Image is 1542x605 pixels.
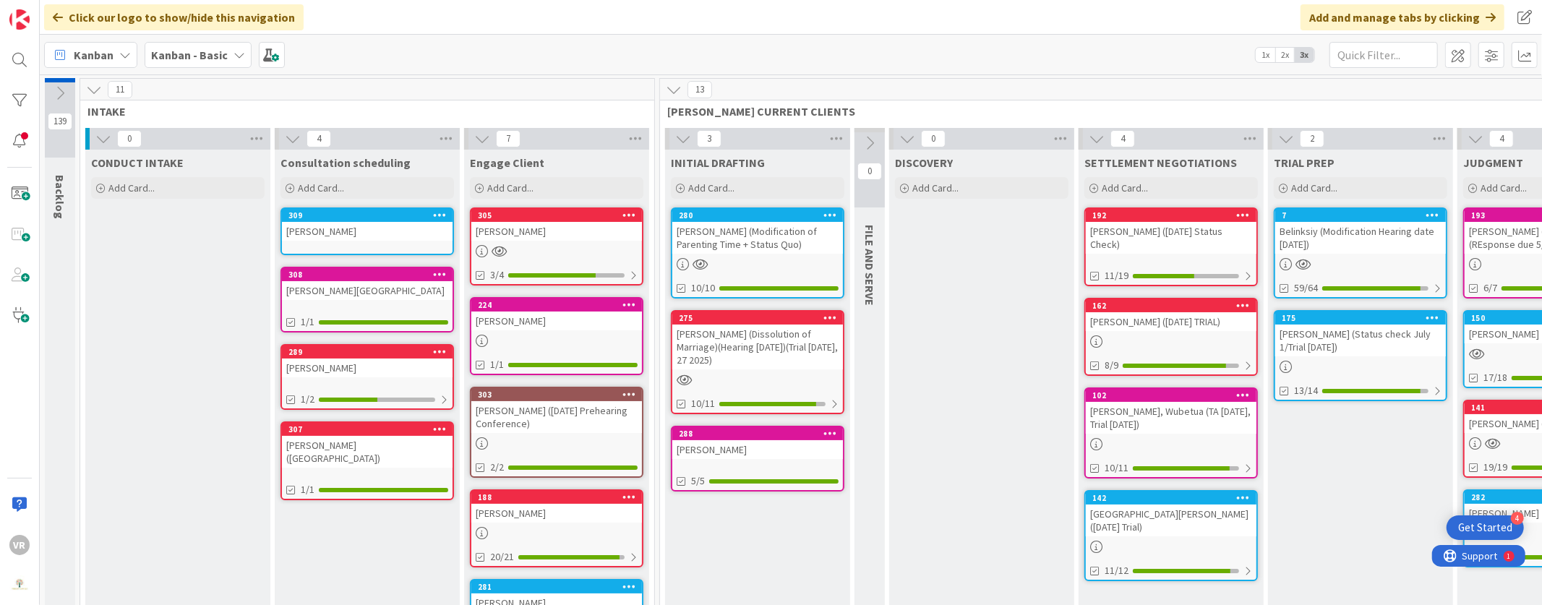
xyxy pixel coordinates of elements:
div: 1 [75,6,79,17]
div: 309 [288,210,453,220]
div: 102 [1092,390,1256,400]
div: 162[PERSON_NAME] ([DATE] TRIAL) [1086,299,1256,331]
span: 13 [688,81,712,98]
div: 162 [1092,301,1256,311]
span: Kanban [74,46,113,64]
div: 102 [1086,389,1256,402]
div: 175 [1282,313,1446,323]
div: 192 [1092,210,1256,220]
div: 192 [1086,209,1256,222]
div: 307 [288,424,453,434]
span: 1/2 [301,392,314,407]
b: Kanban - Basic [151,48,228,62]
div: 188 [478,492,642,502]
div: 280 [679,210,843,220]
div: Open Get Started checklist, remaining modules: 4 [1447,515,1524,540]
div: 142 [1092,493,1256,503]
a: 307[PERSON_NAME] ([GEOGRAPHIC_DATA])1/1 [280,421,454,500]
a: 192[PERSON_NAME] ([DATE] Status Check)11/19 [1084,207,1258,286]
a: 162[PERSON_NAME] ([DATE] TRIAL)8/9 [1084,298,1258,376]
span: Add Card... [1102,181,1148,194]
span: 4 [1489,130,1514,147]
div: [PERSON_NAME] [672,440,843,459]
div: 288 [672,427,843,440]
span: 10/10 [691,280,715,296]
span: 3 [697,130,721,147]
span: 0 [921,130,946,147]
span: 139 [48,113,72,130]
a: 289[PERSON_NAME]1/2 [280,344,454,410]
div: 142 [1086,492,1256,505]
div: 289[PERSON_NAME] [282,346,453,377]
span: 20/21 [490,549,514,565]
div: [PERSON_NAME] ([GEOGRAPHIC_DATA]) [282,436,453,468]
span: CONDUCT INTAKE [91,155,184,170]
span: 3x [1295,48,1314,62]
div: 281 [471,580,642,593]
span: FILE AND SERVE [862,225,877,306]
span: Add Card... [298,181,344,194]
div: Get Started [1458,520,1512,535]
div: 188[PERSON_NAME] [471,491,642,523]
a: 303[PERSON_NAME] ([DATE] Prehearing Conference)2/2 [470,387,643,478]
span: Add Card... [1291,181,1337,194]
input: Quick Filter... [1329,42,1438,68]
a: 275[PERSON_NAME] (Dissolution of Marriage)(Hearing [DATE])(Trial [DATE], 27 2025)10/11 [671,310,844,414]
a: 309[PERSON_NAME] [280,207,454,255]
span: 2x [1275,48,1295,62]
span: 0 [857,163,882,180]
a: 102[PERSON_NAME], Wubetua (TA [DATE], Trial [DATE])10/11 [1084,387,1258,479]
div: 309[PERSON_NAME] [282,209,453,241]
div: 275 [679,313,843,323]
div: 308[PERSON_NAME][GEOGRAPHIC_DATA] [282,268,453,300]
a: 175[PERSON_NAME] (Status check July 1/Trial [DATE])13/14 [1274,310,1447,401]
span: 1/1 [301,482,314,497]
div: 175[PERSON_NAME] (Status check July 1/Trial [DATE]) [1275,312,1446,356]
div: 288 [679,429,843,439]
span: Add Card... [1481,181,1527,194]
span: 1/1 [490,357,504,372]
div: 102[PERSON_NAME], Wubetua (TA [DATE], Trial [DATE]) [1086,389,1256,434]
a: 280[PERSON_NAME] (Modification of Parenting Time + Status Quo)10/10 [671,207,844,299]
div: 7 [1282,210,1446,220]
div: 309 [282,209,453,222]
div: [PERSON_NAME] ([DATE] TRIAL) [1086,312,1256,331]
div: 7 [1275,209,1446,222]
div: Add and manage tabs by clicking [1301,4,1504,30]
div: [PERSON_NAME], Wubetua (TA [DATE], Trial [DATE]) [1086,402,1256,434]
div: 281 [478,582,642,592]
div: 308 [282,268,453,281]
div: [PERSON_NAME][GEOGRAPHIC_DATA] [282,281,453,300]
a: 188[PERSON_NAME]20/21 [470,489,643,567]
span: SETTLEMENT NEGOTIATIONS [1084,155,1237,170]
div: 280[PERSON_NAME] (Modification of Parenting Time + Status Quo) [672,209,843,254]
div: [PERSON_NAME] (Status check July 1/Trial [DATE]) [1275,325,1446,356]
div: 303 [471,388,642,401]
div: [PERSON_NAME] [471,222,642,241]
span: 3/4 [490,267,504,283]
a: 305[PERSON_NAME]3/4 [470,207,643,286]
div: [PERSON_NAME] [471,504,642,523]
span: 17/18 [1483,370,1507,385]
span: 6/7 [1483,280,1497,296]
span: INITIAL DRAFTING [671,155,765,170]
span: 1x [1256,48,1275,62]
span: Support [30,2,66,20]
img: avatar [9,575,30,596]
div: 280 [672,209,843,222]
div: [PERSON_NAME] [471,312,642,330]
span: 10/11 [691,396,715,411]
div: Click our logo to show/hide this navigation [44,4,304,30]
span: 10/11 [1105,460,1128,476]
div: [GEOGRAPHIC_DATA][PERSON_NAME] ([DATE] Trial) [1086,505,1256,536]
span: INTAKE [87,104,636,119]
div: 188 [471,491,642,504]
span: Engage Client [470,155,544,170]
a: 7Belinksiy (Modification Hearing date [DATE])59/64 [1274,207,1447,299]
div: 307[PERSON_NAME] ([GEOGRAPHIC_DATA]) [282,423,453,468]
span: 5/5 [691,473,705,489]
div: 305 [478,210,642,220]
div: 305[PERSON_NAME] [471,209,642,241]
span: Add Card... [108,181,155,194]
div: [PERSON_NAME] [282,359,453,377]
